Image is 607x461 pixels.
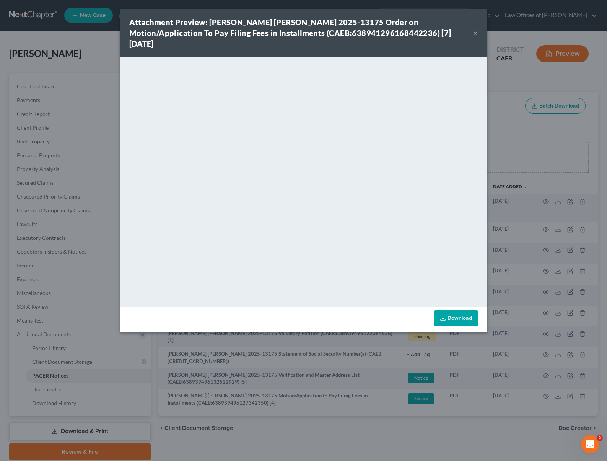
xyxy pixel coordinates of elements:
[473,28,478,37] button: ×
[120,57,487,305] iframe: <object ng-attr-data='[URL][DOMAIN_NAME]' type='application/pdf' width='100%' height='650px'></ob...
[581,435,599,453] iframe: Intercom live chat
[597,435,603,441] span: 2
[129,18,451,48] strong: Attachment Preview: [PERSON_NAME] [PERSON_NAME] 2025-13175 Order on Motion/Application To Pay Fil...
[434,310,478,326] a: Download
